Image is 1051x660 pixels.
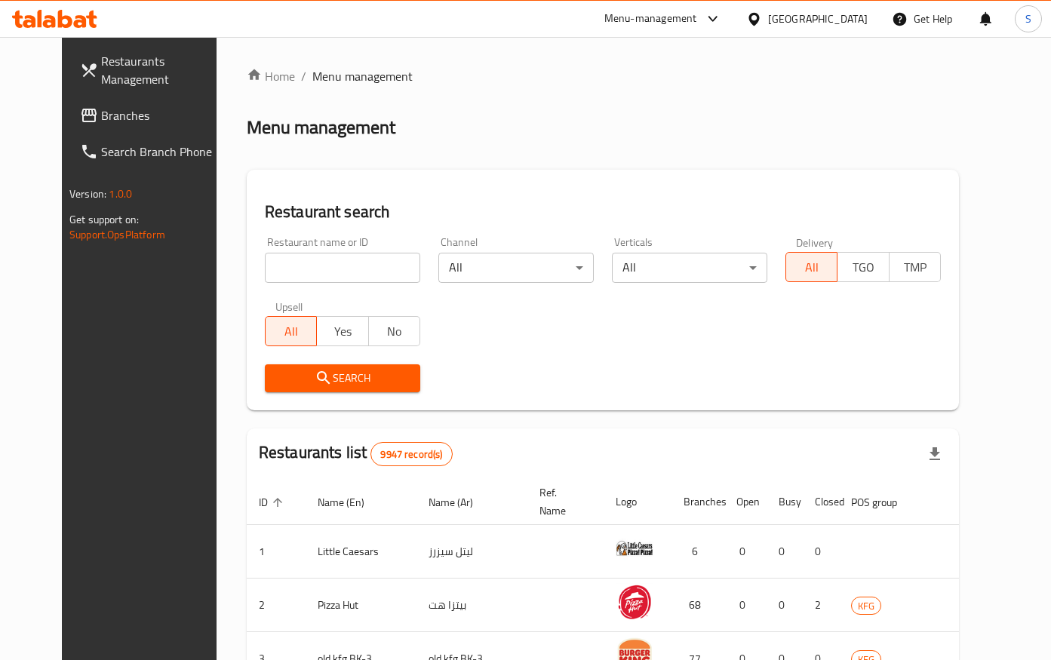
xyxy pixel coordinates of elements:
span: S [1025,11,1031,27]
td: 2 [803,579,839,632]
a: Restaurants Management [68,43,238,97]
td: Little Caesars [306,525,416,579]
div: All [612,253,767,283]
span: POS group [851,493,917,511]
div: Export file [917,436,953,472]
td: ليتل سيزرز [416,525,527,579]
button: All [785,252,837,282]
a: Branches [68,97,238,134]
span: Yes [323,321,362,342]
span: Restaurants Management [101,52,226,88]
span: Ref. Name [539,483,585,520]
label: Upsell [275,301,303,312]
h2: Restaurant search [265,201,941,223]
div: Total records count [370,442,452,466]
span: Search [277,369,408,388]
td: 0 [724,525,767,579]
td: 2 [247,579,306,632]
button: All [265,316,317,346]
td: 6 [671,525,724,579]
span: Branches [101,106,226,124]
span: TMP [896,256,935,278]
span: 1.0.0 [109,184,132,204]
td: 0 [767,525,803,579]
th: Busy [767,479,803,525]
a: Search Branch Phone [68,134,238,170]
th: Closed [803,479,839,525]
span: All [272,321,311,342]
h2: Restaurants list [259,441,453,466]
div: [GEOGRAPHIC_DATA] [768,11,868,27]
span: Name (Ar) [429,493,493,511]
td: 0 [803,525,839,579]
td: 0 [767,579,803,632]
span: No [375,321,414,342]
button: Yes [316,316,368,346]
span: KFG [852,597,880,615]
span: 9947 record(s) [371,447,451,462]
td: Pizza Hut [306,579,416,632]
span: ID [259,493,287,511]
th: Logo [604,479,671,525]
button: TGO [837,252,889,282]
img: Little Caesars [616,530,653,567]
span: Get support on: [69,210,139,229]
th: Branches [671,479,724,525]
a: Support.OpsPlatform [69,225,165,244]
span: Menu management [312,67,413,85]
button: No [368,316,420,346]
button: TMP [889,252,941,282]
span: All [792,256,831,278]
li: / [301,67,306,85]
div: All [438,253,594,283]
span: TGO [844,256,883,278]
div: Menu-management [604,10,697,28]
td: 0 [724,579,767,632]
h2: Menu management [247,115,395,140]
nav: breadcrumb [247,67,959,85]
td: 68 [671,579,724,632]
span: Search Branch Phone [101,143,226,161]
span: Version: [69,184,106,204]
button: Search [265,364,420,392]
img: Pizza Hut [616,583,653,621]
td: بيتزا هت [416,579,527,632]
span: Name (En) [318,493,384,511]
td: 1 [247,525,306,579]
input: Search for restaurant name or ID.. [265,253,420,283]
a: Home [247,67,295,85]
label: Delivery [796,237,834,247]
th: Open [724,479,767,525]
